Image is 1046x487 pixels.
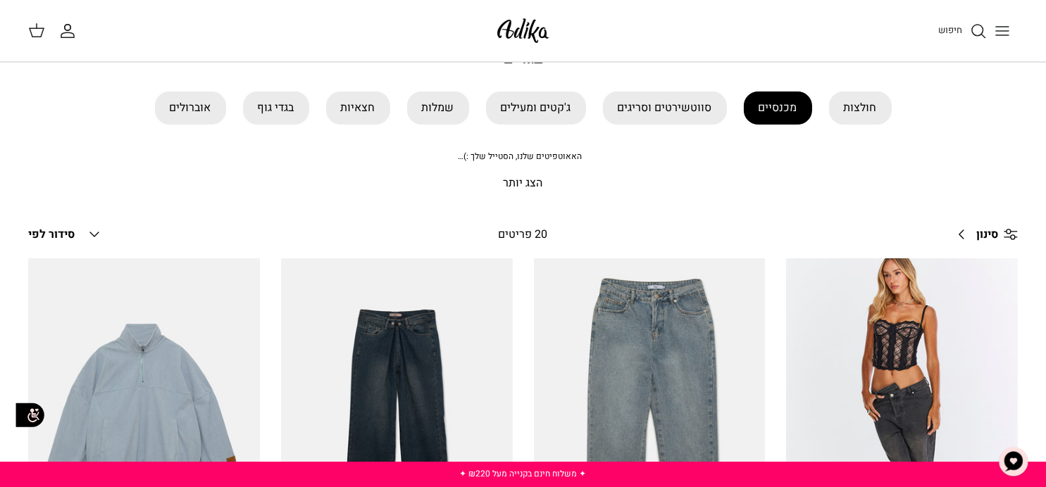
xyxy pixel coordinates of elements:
img: accessibility_icon02.svg [11,396,49,434]
a: סינון [948,217,1018,251]
span: סידור לפי [28,226,75,243]
p: הצג יותר [30,175,1016,193]
button: Toggle menu [987,15,1018,46]
a: סווטשירטים וסריגים [603,91,727,125]
a: שמלות [407,91,469,125]
a: ✦ משלוח חינם בקנייה מעל ₪220 ✦ [460,467,587,480]
a: החשבון שלי [59,23,82,39]
span: סינון [976,226,998,244]
a: חיפוש [938,23,987,39]
a: חצאיות [326,91,390,125]
button: סידור לפי [28,219,103,250]
a: ג'קטים ומעילים [486,91,586,125]
a: מכנסיים [744,91,812,125]
a: בגדי גוף [243,91,309,125]
span: האאוטפיטים שלנו, הסטייל שלך :) [459,150,583,163]
span: חיפוש [938,23,962,37]
button: צ'אט [992,441,1035,483]
h1: בגדים [30,49,1016,69]
div: 20 פריטים [404,226,642,244]
img: Adika IL [493,14,553,47]
a: חולצות [829,91,892,125]
a: אוברולים [155,91,226,125]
